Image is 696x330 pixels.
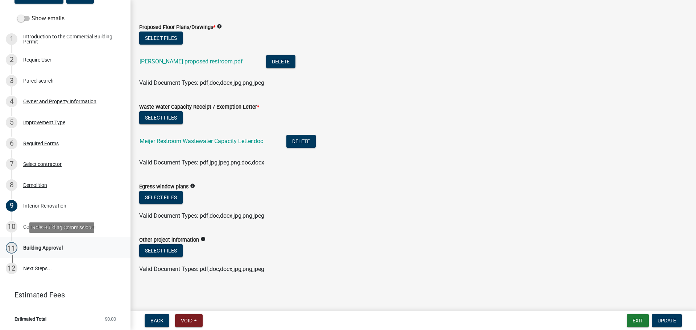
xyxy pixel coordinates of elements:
button: Void [175,314,203,327]
div: 9 [6,200,17,212]
div: Introduction to the Commercial Building Permit [23,34,119,44]
div: 7 [6,158,17,170]
div: 11 [6,242,17,254]
div: Interior Renovation [23,203,66,208]
div: Parcel search [23,78,54,83]
div: Select contractor [23,162,62,167]
span: Update [658,318,676,323]
span: Valid Document Types: pdf,doc,docx,jpg,png,jpeg [139,266,264,272]
button: Select files [139,32,183,45]
div: Demolition [23,183,47,188]
button: Select files [139,244,183,257]
button: Back [145,314,169,327]
button: Select files [139,111,183,124]
span: Valid Document Types: pdf,doc,docx,jpg,png,jpeg [139,212,264,219]
a: Meijer Restroom Wastewater Capacity Letter.doc [140,138,263,145]
span: Void [181,318,192,323]
button: Delete [266,55,295,68]
a: [PERSON_NAME] proposed restroom.pdf [140,58,243,65]
div: Improvement Type [23,120,65,125]
div: 2 [6,54,17,66]
label: Other project information [139,238,199,243]
label: Proposed Floor Plans/Drawings [139,25,215,30]
div: 4 [6,96,17,107]
div: 10 [6,221,17,233]
span: Valid Document Types: pdf,jpg,jpeg,png,doc,docx [139,159,264,166]
button: Update [652,314,682,327]
i: info [200,237,206,242]
div: 6 [6,138,17,149]
div: 3 [6,75,17,87]
div: Building Approval [23,245,63,250]
label: Waste Water Capacity Receipt / Exemption Letter [139,105,259,110]
button: Exit [627,314,649,327]
div: Require User [23,57,51,62]
button: Delete [286,135,316,148]
span: Back [150,318,163,323]
label: Egress window plans [139,184,188,189]
div: 8 [6,179,17,191]
button: Select files [139,191,183,204]
wm-modal-confirm: Delete Document [266,59,295,66]
div: Role: Building Commission [29,222,94,233]
div: Required Forms [23,141,59,146]
a: Estimated Fees [6,288,119,302]
div: 5 [6,117,17,128]
i: info [190,183,195,188]
i: info [217,24,222,29]
wm-modal-confirm: Delete Document [286,138,316,145]
div: Commercial Building Application [23,224,96,229]
div: Owner and Property Information [23,99,96,104]
label: Show emails [17,14,65,23]
span: Estimated Total [14,317,46,321]
span: $0.00 [105,317,116,321]
div: 1 [6,33,17,45]
div: 12 [6,263,17,274]
span: Valid Document Types: pdf,doc,docx,jpg,png,jpeg [139,79,264,86]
